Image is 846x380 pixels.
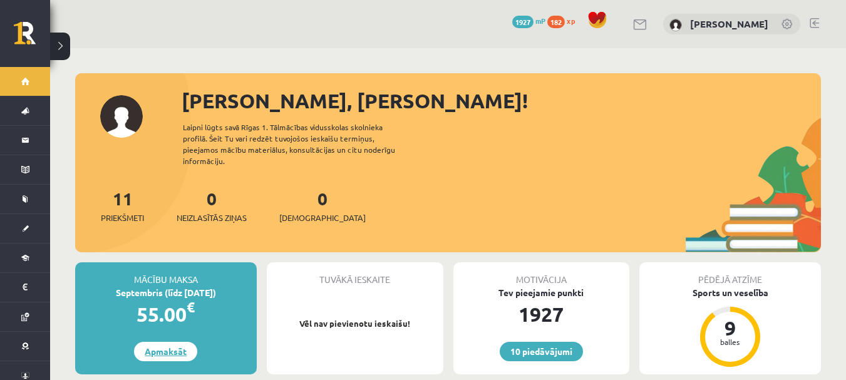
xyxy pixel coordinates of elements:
span: 1927 [512,16,534,28]
a: Rīgas 1. Tālmācības vidusskola [14,22,50,53]
a: 0Neizlasītās ziņas [177,187,247,224]
span: [DEMOGRAPHIC_DATA] [279,212,366,224]
div: Motivācija [453,262,630,286]
div: balles [711,338,749,346]
p: Vēl nav pievienotu ieskaišu! [273,317,437,330]
span: Neizlasītās ziņas [177,212,247,224]
a: 182 xp [547,16,581,26]
a: Apmaksāt [134,342,197,361]
div: Pēdējā atzīme [639,262,821,286]
div: 1927 [453,299,630,329]
span: xp [567,16,575,26]
div: 9 [711,318,749,338]
a: [PERSON_NAME] [690,18,768,30]
span: Priekšmeti [101,212,144,224]
div: Mācību maksa [75,262,257,286]
div: Sports un veselība [639,286,821,299]
div: Septembris (līdz [DATE]) [75,286,257,299]
div: Tuvākā ieskaite [267,262,443,286]
img: Vladislava Smirnova [669,19,682,31]
a: 0[DEMOGRAPHIC_DATA] [279,187,366,224]
span: € [187,298,195,316]
span: mP [535,16,545,26]
div: [PERSON_NAME], [PERSON_NAME]! [182,86,821,116]
div: Laipni lūgts savā Rīgas 1. Tālmācības vidusskolas skolnieka profilā. Šeit Tu vari redzēt tuvojošo... [183,121,417,167]
span: 182 [547,16,565,28]
a: 11Priekšmeti [101,187,144,224]
a: Sports un veselība 9 balles [639,286,821,369]
div: 55.00 [75,299,257,329]
div: Tev pieejamie punkti [453,286,630,299]
a: 1927 mP [512,16,545,26]
a: 10 piedāvājumi [500,342,583,361]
